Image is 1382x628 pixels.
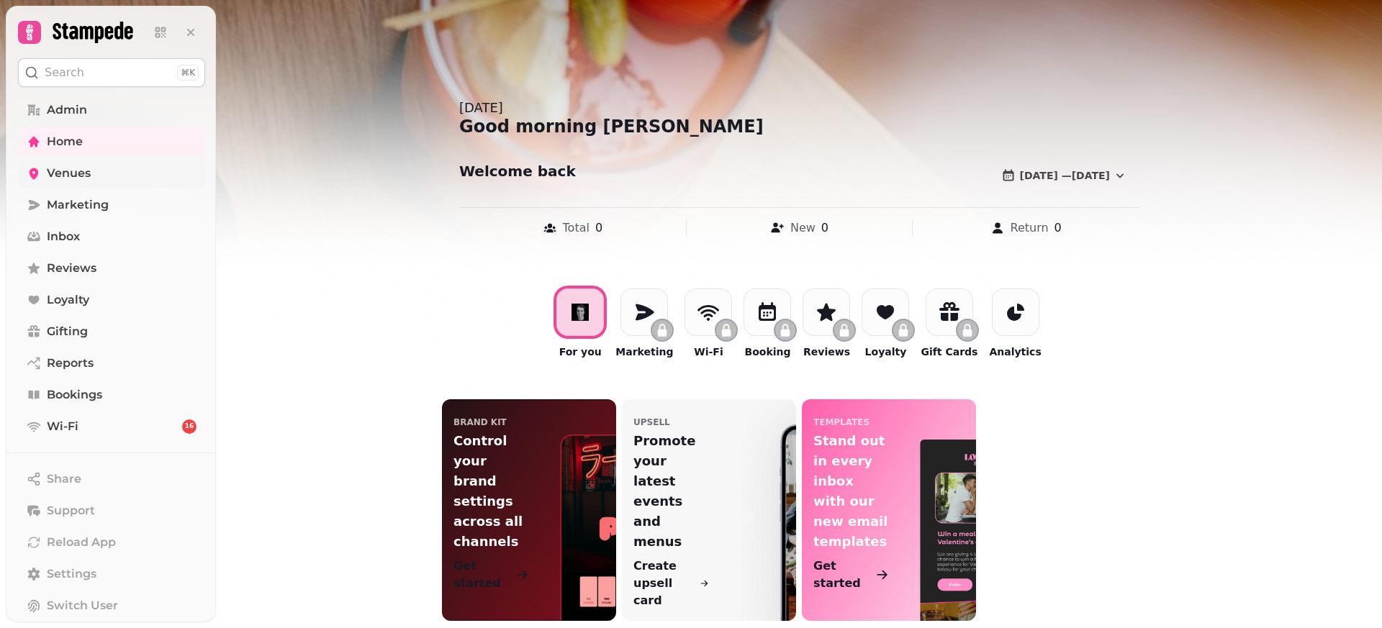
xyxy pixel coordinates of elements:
div: [DATE] [459,98,1139,118]
a: Venues [18,159,205,188]
span: Marketing [47,196,109,214]
p: Get started [813,558,872,592]
span: Loyalty [47,291,89,309]
button: Switch User [18,591,205,620]
p: Stand out in every inbox with our new email templates [813,431,889,552]
span: Reviews [47,260,96,277]
a: Admin [18,96,205,124]
span: Gifting [47,323,88,340]
span: Support [47,502,95,519]
p: Brand Kit [453,417,507,428]
a: Inbox [18,222,205,251]
a: Bookings [18,381,205,409]
button: [DATE] —[DATE] [990,161,1139,190]
a: Gifting [18,317,205,346]
p: Marketing [615,345,673,359]
img: C W [572,304,589,321]
p: Control your brand settings across all channels [453,431,529,552]
a: Loyalty [18,286,205,314]
span: Admin [47,101,87,119]
p: Search [45,64,84,81]
span: 16 [185,422,194,432]
button: Search⌘K [18,58,205,87]
span: Inbox [47,228,80,245]
span: Home [47,133,83,150]
a: Reports [18,349,205,378]
span: Reports [47,355,94,372]
span: Venues [47,165,91,182]
span: Bookings [47,386,102,404]
a: upsellPromote your latest events and menusCreate upsell card [622,399,796,621]
p: Create upsell card [633,558,697,609]
div: ⌘K [177,65,199,81]
span: Settings [47,565,96,583]
p: Booking [744,345,790,359]
h2: Welcome back [459,161,736,181]
button: Share [18,465,205,493]
p: Wi-Fi [694,345,723,359]
a: Wi-Fi16 [18,412,205,441]
p: templates [813,417,870,428]
button: Reload App [18,528,205,557]
a: Reviews [18,254,205,283]
p: Gift Cards [921,345,977,359]
span: Wi-Fi [47,418,78,435]
div: Good morning [PERSON_NAME] [459,115,1139,138]
p: Get started [453,558,512,592]
span: [DATE] — [DATE] [1020,170,1110,181]
span: Reload App [47,534,116,551]
a: templatesStand out in every inbox with our new email templatesGet started [802,399,976,621]
a: Brand KitControl your brand settings across all channelsGet started [442,399,616,621]
p: For you [559,345,602,359]
span: Share [47,470,81,488]
p: Reviews [803,345,850,359]
a: Home [18,127,205,156]
span: Switch User [47,597,118,614]
p: Promote your latest events and menus [633,431,709,552]
button: Support [18,496,205,525]
a: Marketing [18,191,205,219]
a: Settings [18,560,205,588]
p: Analytics [989,345,1041,359]
p: upsell [633,417,670,428]
p: Loyalty [865,345,907,359]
